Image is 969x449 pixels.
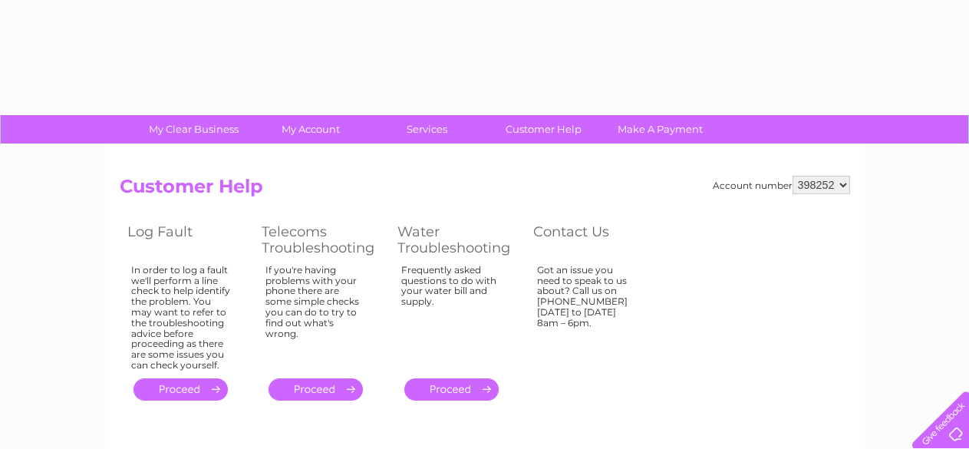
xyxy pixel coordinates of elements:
a: . [269,378,363,401]
a: . [404,378,499,401]
a: My Account [247,115,374,144]
div: If you're having problems with your phone there are some simple checks you can do to try to find ... [265,265,367,365]
div: Frequently asked questions to do with your water bill and supply. [401,265,503,365]
a: Customer Help [480,115,607,144]
th: Water Troubleshooting [390,220,526,260]
a: Make A Payment [597,115,723,144]
th: Telecoms Troubleshooting [254,220,390,260]
th: Contact Us [526,220,660,260]
h2: Customer Help [120,176,850,205]
a: Services [364,115,490,144]
div: Got an issue you need to speak to us about? Call us on [PHONE_NUMBER] [DATE] to [DATE] 8am – 6pm. [537,265,637,365]
div: In order to log a fault we'll perform a line check to help identify the problem. You may want to ... [131,265,231,371]
th: Log Fault [120,220,254,260]
a: . [133,378,228,401]
div: Account number [713,176,850,194]
a: My Clear Business [130,115,257,144]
